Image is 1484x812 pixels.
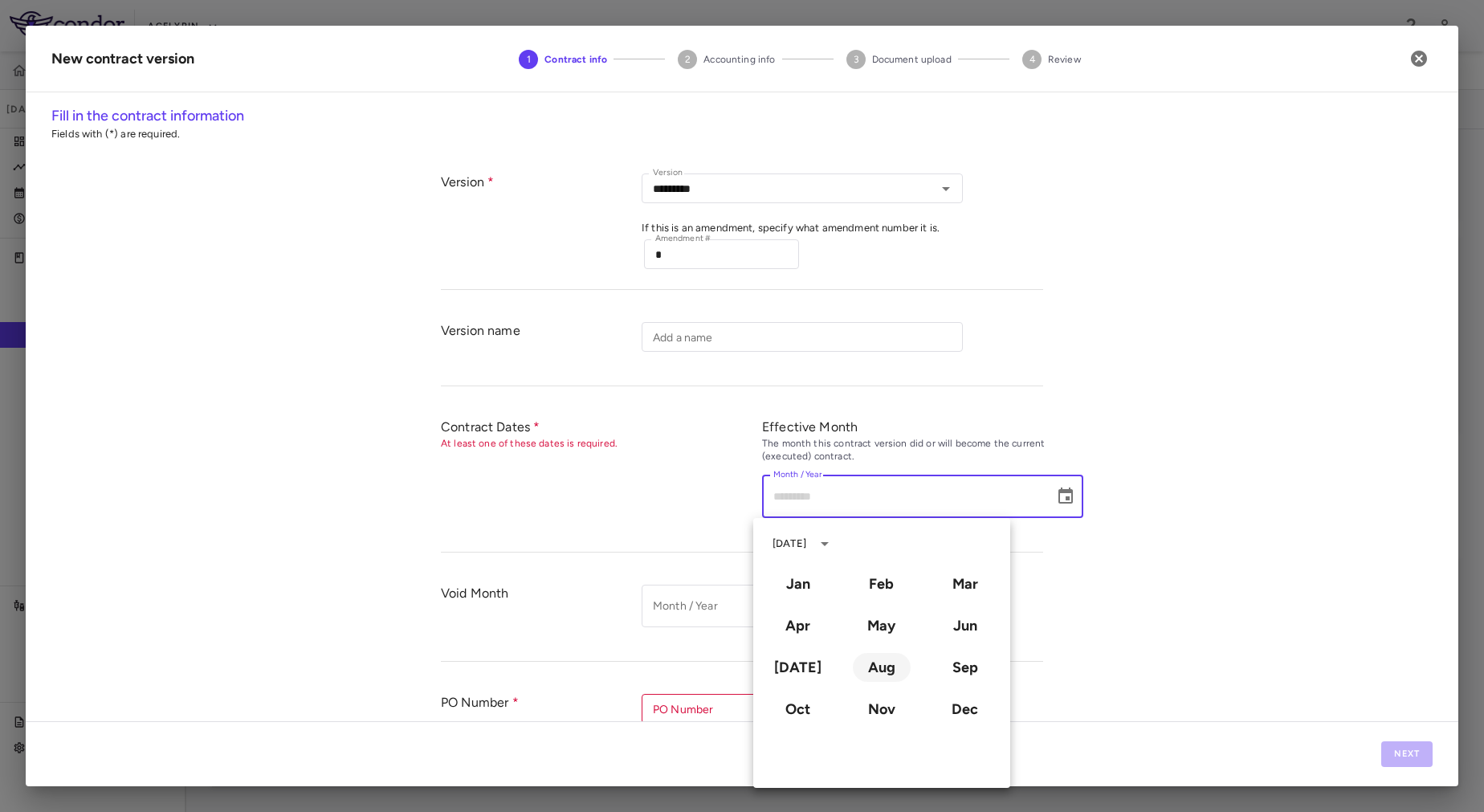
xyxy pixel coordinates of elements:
p: If this is an amendment, specify what amendment number it is. [642,221,1043,235]
button: Choose date [1050,480,1082,512]
div: The month this contract version did or will become the current (executed) contract. [762,438,1083,463]
button: Contract info [506,31,620,88]
button: March [936,569,994,598]
text: 1 [527,54,531,65]
button: December [936,695,994,724]
button: January [769,569,827,598]
h6: Fill in the contract information [51,105,1433,127]
span: Contract info [544,52,607,67]
button: October [769,695,827,724]
div: [DATE] [773,537,806,551]
label: Amendment # [655,232,711,246]
div: Void Month [441,585,642,645]
div: Version name [441,322,642,369]
button: September [936,653,994,682]
button: April [769,611,827,640]
div: PO Number [441,694,642,759]
p: Fields with (*) are required. [51,127,1433,141]
div: Version [441,173,642,273]
button: July [769,653,827,682]
label: Month / Year [773,468,822,482]
div: Effective Month [762,418,1083,435]
button: May [853,611,911,640]
div: Contract Dates [441,418,762,435]
label: Version [653,166,683,180]
button: August [853,653,911,682]
button: June [936,611,994,640]
button: Open [935,177,957,200]
button: calendar view is open, switch to year view [811,530,838,557]
div: New contract version [51,48,194,70]
button: November [853,695,911,724]
div: At least one of these dates is required. [441,438,762,451]
button: February [853,569,911,598]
